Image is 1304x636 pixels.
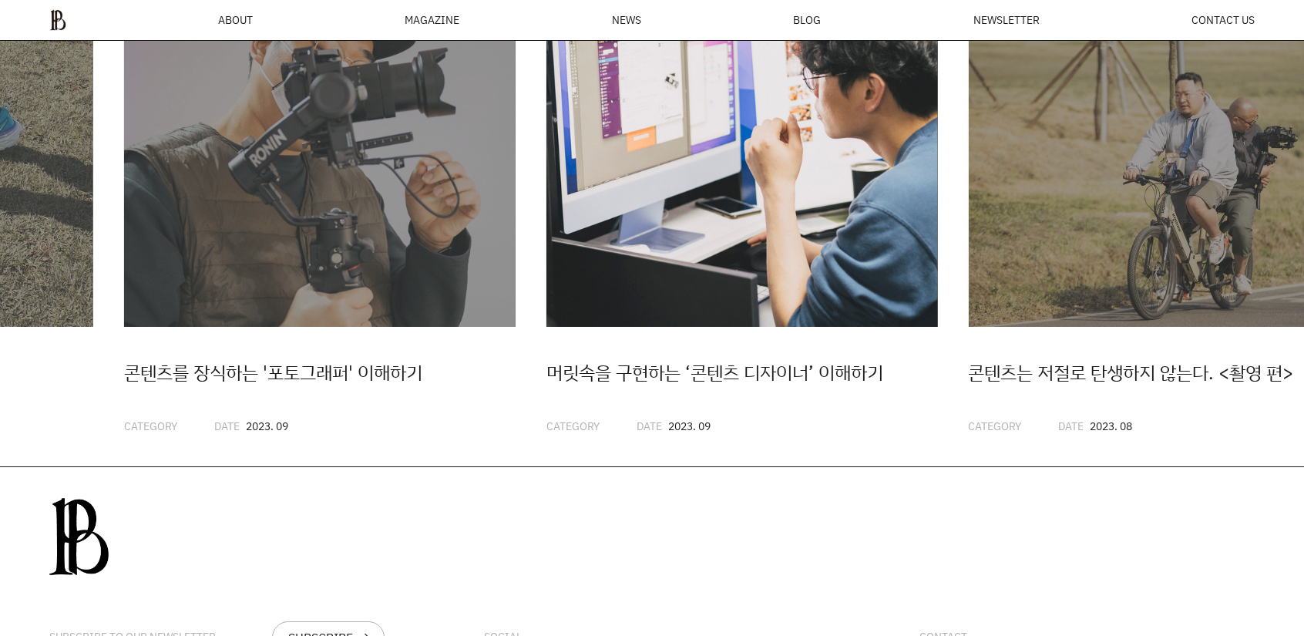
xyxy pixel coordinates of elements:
[968,419,1021,433] span: CATEGORY
[49,9,66,31] img: ba379d5522eb3.png
[973,15,1040,25] a: NEWSLETTER
[405,15,459,25] div: MAGAZINE
[637,419,662,433] span: DATE
[1090,419,1132,433] span: 2023. 08
[793,15,821,25] a: BLOG
[124,358,516,387] div: 콘텐츠를 장식하는 '포토그래퍼' 이해하기
[218,15,253,25] a: ABOUT
[546,358,938,387] div: 머릿속을 구현하는 ‘콘텐츠 디자이너’ 이해하기
[668,419,711,433] span: 2023. 09
[612,15,641,25] a: NEWS
[214,419,240,433] span: DATE
[1058,419,1084,433] span: DATE
[1191,15,1255,25] a: CONTACT US
[546,419,600,433] span: CATEGORY
[124,419,177,433] span: CATEGORY
[49,498,109,575] img: 0afca24db3087.png
[246,419,288,433] span: 2023. 09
